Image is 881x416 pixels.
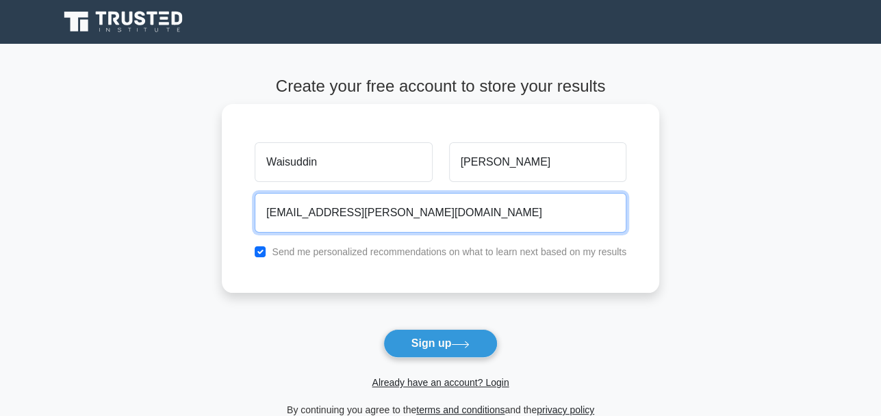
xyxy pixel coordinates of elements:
[372,377,509,388] a: Already have an account? Login
[383,329,498,358] button: Sign up
[272,246,626,257] label: Send me personalized recommendations on what to learn next based on my results
[537,404,594,415] a: privacy policy
[449,142,626,182] input: Last name
[222,77,659,96] h4: Create your free account to store your results
[255,193,626,233] input: Email
[416,404,505,415] a: terms and conditions
[255,142,432,182] input: First name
